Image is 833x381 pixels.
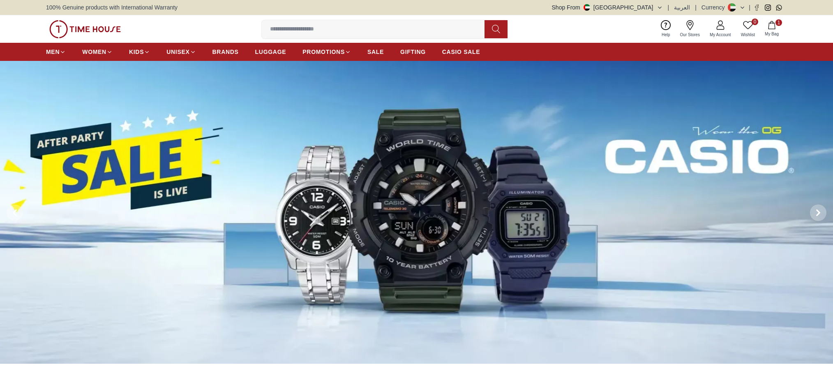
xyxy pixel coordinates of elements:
[754,5,760,11] a: Facebook
[552,3,663,12] button: Shop From[GEOGRAPHIC_DATA]
[367,48,384,56] span: SALE
[49,20,121,38] img: ...
[675,19,705,39] a: Our Stores
[761,31,782,37] span: My Bag
[701,3,728,12] div: Currency
[212,44,239,59] a: BRANDS
[212,48,239,56] span: BRANDS
[765,5,771,11] a: Instagram
[442,44,480,59] a: CASIO SALE
[752,19,758,25] span: 0
[46,44,66,59] a: MEN
[668,3,669,12] span: |
[776,5,782,11] a: Whatsapp
[82,44,113,59] a: WOMEN
[584,4,590,11] img: United Arab Emirates
[255,48,286,56] span: LUGGAGE
[255,44,286,59] a: LUGGAGE
[442,48,480,56] span: CASIO SALE
[166,48,189,56] span: UNISEX
[46,3,178,12] span: 100% Genuine products with International Warranty
[677,32,703,38] span: Our Stores
[302,48,345,56] span: PROMOTIONS
[400,48,426,56] span: GIFTING
[695,3,697,12] span: |
[760,19,784,39] button: 1My Bag
[82,48,106,56] span: WOMEN
[749,3,750,12] span: |
[775,19,782,26] span: 1
[129,44,150,59] a: KIDS
[46,48,60,56] span: MEN
[658,32,674,38] span: Help
[367,44,384,59] a: SALE
[129,48,144,56] span: KIDS
[657,19,675,39] a: Help
[736,19,760,39] a: 0Wishlist
[302,44,351,59] a: PROMOTIONS
[166,44,196,59] a: UNISEX
[738,32,758,38] span: Wishlist
[706,32,734,38] span: My Account
[674,3,690,12] button: العربية
[400,44,426,59] a: GIFTING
